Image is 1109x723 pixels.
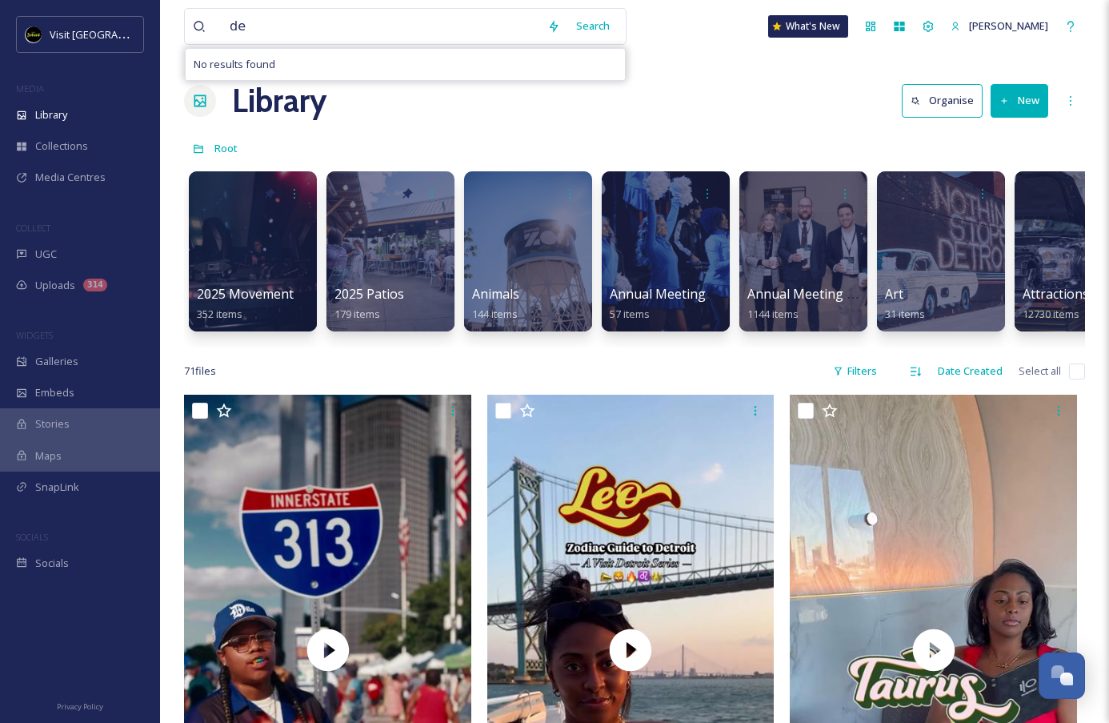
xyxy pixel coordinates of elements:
a: Art31 items [885,287,925,321]
span: Art [885,285,903,303]
span: Embeds [35,385,74,400]
span: 31 items [885,307,925,321]
span: SnapLink [35,480,79,495]
a: Annual Meeting57 items [610,287,706,321]
a: Animals144 items [472,287,519,321]
span: Animals [472,285,519,303]
a: Annual Meeting (Eblast)1144 items [747,287,891,321]
span: Galleries [35,354,78,369]
span: WIDGETS [16,329,53,341]
button: Organise [902,84,983,117]
span: 12730 items [1023,307,1079,321]
a: Library [232,77,326,125]
a: Privacy Policy [57,696,103,715]
span: 2025 Patios [334,285,404,303]
span: 71 file s [184,364,216,379]
span: Maps [35,448,62,464]
a: [PERSON_NAME] [943,10,1056,42]
span: Socials [35,556,69,571]
span: 57 items [610,307,650,321]
span: Annual Meeting [610,285,706,303]
span: UGC [35,247,57,262]
span: Collections [35,139,88,154]
div: Search [568,10,618,42]
span: Select all [1019,364,1061,379]
span: Stories [35,416,70,432]
button: New [991,84,1048,117]
a: 2025 Patios179 items [334,287,404,321]
span: 2025 Movement [197,285,294,303]
span: Annual Meeting (Eblast) [747,285,891,303]
input: Search your library [222,9,539,44]
div: Date Created [930,355,1011,387]
button: Open Chat [1039,653,1085,699]
a: Root [214,139,238,158]
span: SOCIALS [16,531,48,543]
a: What's New [768,15,848,38]
span: Media Centres [35,170,106,185]
span: Attractions [1023,285,1089,303]
a: 2025 Movement352 items [197,287,294,321]
div: Filters [825,355,885,387]
span: Root [214,141,238,155]
a: Attractions12730 items [1023,287,1089,321]
span: Library [35,107,67,123]
span: No results found [194,57,275,72]
span: MEDIA [16,82,44,94]
div: 314 [83,279,107,291]
span: Visit [GEOGRAPHIC_DATA] [50,26,174,42]
span: [PERSON_NAME] [969,18,1048,33]
span: Privacy Policy [57,701,103,712]
span: Uploads [35,278,75,293]
a: Organise [902,84,991,117]
span: 352 items [197,307,242,321]
span: COLLECT [16,222,50,234]
span: 1144 items [747,307,799,321]
span: 179 items [334,307,380,321]
span: 144 items [472,307,518,321]
img: VISIT%20DETROIT%20LOGO%20-%20BLACK%20BACKGROUND.png [26,26,42,42]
